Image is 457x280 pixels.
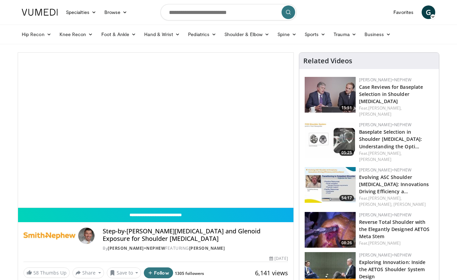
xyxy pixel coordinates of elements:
[422,5,435,19] a: G
[359,252,411,258] a: [PERSON_NAME]+Nephew
[305,167,356,203] img: f9b91312-a363-49ed-8cc5-617f19534a51.150x105_q85_crop-smart_upscale.jpg
[359,167,411,173] a: [PERSON_NAME]+Nephew
[18,28,55,41] a: Hip Recon
[393,201,426,207] a: [PERSON_NAME]
[103,228,288,242] h4: Step-by-[PERSON_NAME][MEDICAL_DATA] and Glenoid Exposure for Shoulder [MEDICAL_DATA]
[359,129,422,149] a: Baseplate Selection in Shoulder [MEDICAL_DATA]: Understanding the Opti…
[23,267,70,278] a: 58 Thumbs Up
[22,9,58,16] img: VuMedi Logo
[175,270,204,276] a: 1305 followers
[359,219,430,240] a: Reverse Total Shoulder with the Elegantly Designed AETOS Meta Stem
[359,201,392,207] a: [PERSON_NAME],
[303,57,352,65] h4: Related Videos
[305,212,356,248] img: bc60ad00-236e-404c-9b3e-6b28fa5162c3.150x105_q85_crop-smart_upscale.jpg
[329,28,360,41] a: Trauma
[255,269,288,277] span: 6,141 views
[389,5,418,19] a: Favorites
[55,28,97,41] a: Knee Recon
[100,5,132,19] a: Browse
[359,240,434,246] div: Feat.
[140,28,184,41] a: Hand & Wrist
[368,195,402,201] a: [PERSON_NAME],
[305,77,356,113] a: 15:51
[339,105,354,111] span: 15:51
[339,150,354,156] span: 05:25
[97,28,140,41] a: Foot & Ankle
[305,167,356,203] a: 54:17
[359,212,411,218] a: [PERSON_NAME]+Nephew
[305,122,356,158] img: 4b15b7a9-a58b-4518-b73d-b60939e2e08b.150x105_q85_crop-smart_upscale.jpg
[33,269,39,276] span: 58
[78,228,95,244] img: Avatar
[339,240,354,246] span: 08:26
[359,174,429,195] a: Evolving ASC Shoulder [MEDICAL_DATA]: Innovations Driving Efficiency a…
[62,5,100,19] a: Specialties
[108,245,165,251] a: [PERSON_NAME]+Nephew
[339,195,354,201] span: 54:17
[103,245,288,251] div: By FEATURING
[273,28,300,41] a: Spine
[359,77,411,83] a: [PERSON_NAME]+Nephew
[359,122,411,128] a: [PERSON_NAME]+Nephew
[359,195,434,208] div: Feat.
[359,259,426,280] a: Exploring Innovation: Inside the AETOS Shoulder System Design
[72,267,104,278] button: Share
[360,28,395,41] a: Business
[359,105,434,117] div: Feat.
[18,53,293,208] video-js: Video Player
[368,150,402,156] a: [PERSON_NAME],
[184,28,220,41] a: Pediatrics
[160,4,297,20] input: Search topics, interventions
[23,228,75,244] img: Smith+Nephew
[305,212,356,248] a: 08:26
[269,256,288,262] div: [DATE]
[189,245,225,251] a: [PERSON_NAME]
[220,28,273,41] a: Shoulder & Elbow
[301,28,330,41] a: Sports
[144,267,173,278] button: Follow
[305,122,356,158] a: 05:25
[359,111,391,117] a: [PERSON_NAME]
[359,157,391,162] a: [PERSON_NAME]
[359,84,423,104] a: Case Reviews for Baseplate Selection in Shoulder [MEDICAL_DATA]
[305,77,356,113] img: f00e741d-fb3a-4d21-89eb-19e7839cb837.150x105_q85_crop-smart_upscale.jpg
[368,240,401,246] a: [PERSON_NAME]
[368,105,402,111] a: [PERSON_NAME],
[107,267,141,278] button: Save to
[359,150,434,163] div: Feat.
